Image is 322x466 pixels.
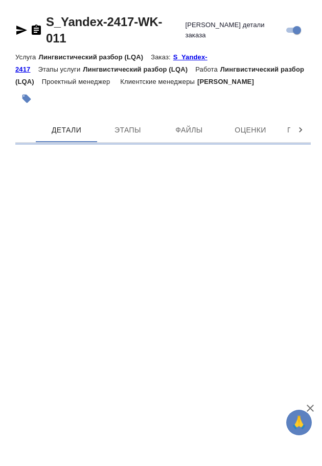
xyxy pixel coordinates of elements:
p: Проектный менеджер [42,78,112,85]
p: Лингвистический разбор (LQA) [83,65,195,73]
a: S_Yandex-2417-WK-011 [46,15,162,45]
p: Этапы услуги [38,65,83,73]
button: 🙏 [286,410,312,435]
span: [PERSON_NAME] детали заказа [185,20,283,40]
p: Клиентские менеджеры [120,78,197,85]
span: Детали [42,124,91,137]
span: 🙏 [290,412,308,433]
p: Лингвистический разбор (LQA) [38,53,151,61]
p: Работа [195,65,220,73]
span: Файлы [165,124,214,137]
p: [PERSON_NAME] [197,78,262,85]
button: Скопировать ссылку для ЯМессенджера [15,24,28,36]
span: Этапы [103,124,152,137]
button: Добавить тэг [15,87,38,110]
span: Оценки [226,124,275,137]
button: Скопировать ссылку [30,24,42,36]
p: Услуга [15,53,38,61]
p: Заказ: [151,53,173,61]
